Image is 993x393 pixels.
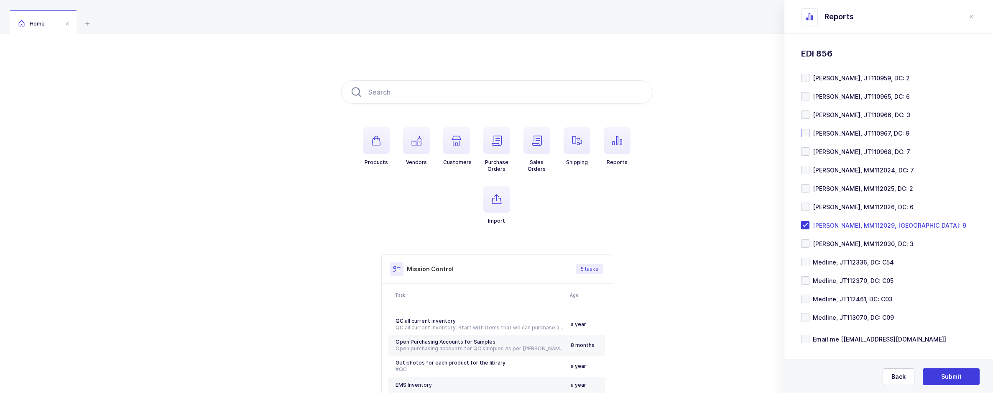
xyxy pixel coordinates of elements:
[363,127,390,166] button: Products
[396,382,432,388] span: EMS Inventory
[883,368,914,385] button: Back
[941,372,962,381] span: Submit
[825,12,854,22] span: Reports
[341,80,652,104] input: Search
[809,166,914,174] span: [PERSON_NAME], MM112024, DC: 7
[809,111,910,119] span: [PERSON_NAME], JT110966, DC: 3
[966,12,976,22] button: close drawer
[801,47,976,60] h1: EDI 856
[809,148,910,156] span: [PERSON_NAME], JT110968, DC: 7
[809,240,914,248] span: [PERSON_NAME], MM112030, DC: 3
[483,186,510,224] button: Import
[581,266,598,272] span: 5 tasks
[809,203,914,211] span: [PERSON_NAME], MM112026, DC: 6
[809,277,893,285] span: Medline, JT112370, DC: C05
[396,324,564,331] div: QC all current inventory. Start with items that we can purchase a sample from Schein. #[GEOGRAPHI...
[571,321,586,327] span: a year
[809,74,910,82] span: [PERSON_NAME], JT110959, DC: 2
[443,127,472,166] button: Customers
[604,127,631,166] button: Reports
[809,313,894,321] span: Medline, JT113070, DC: C09
[564,127,590,166] button: Shipping
[18,21,45,27] span: Home
[571,342,595,348] span: 8 months
[809,185,913,193] span: [PERSON_NAME], MM112025, DC: 2
[403,127,430,166] button: Vendors
[483,127,510,172] button: PurchaseOrders
[407,265,454,273] h3: Mission Control
[809,335,946,343] span: Email me [[EMAIL_ADDRESS][DOMAIN_NAME]]
[523,127,550,172] button: SalesOrders
[396,318,456,324] span: QC all current inventory
[891,372,906,381] span: Back
[809,221,966,229] span: [PERSON_NAME], MM112029, [GEOGRAPHIC_DATA]: 9
[395,292,565,298] div: Task
[396,366,564,373] div: #QC
[923,368,980,385] button: Submit
[809,295,893,303] span: Medline, JT112461, DC: C03
[809,129,909,137] span: [PERSON_NAME], JT110967, DC: 9
[396,345,564,352] div: Open purchasing accounts for QC samples As per [PERSON_NAME], we had an account with [PERSON_NAME...
[396,360,505,366] span: Get photos for each product for the library
[571,382,586,388] span: a year
[809,258,894,266] span: Medline, JT112336, DC: C54
[570,292,602,298] div: Age
[396,339,495,345] span: Open Purchasing Accounts for Samples
[809,92,910,100] span: [PERSON_NAME], JT110965, DC: 6
[571,363,586,369] span: a year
